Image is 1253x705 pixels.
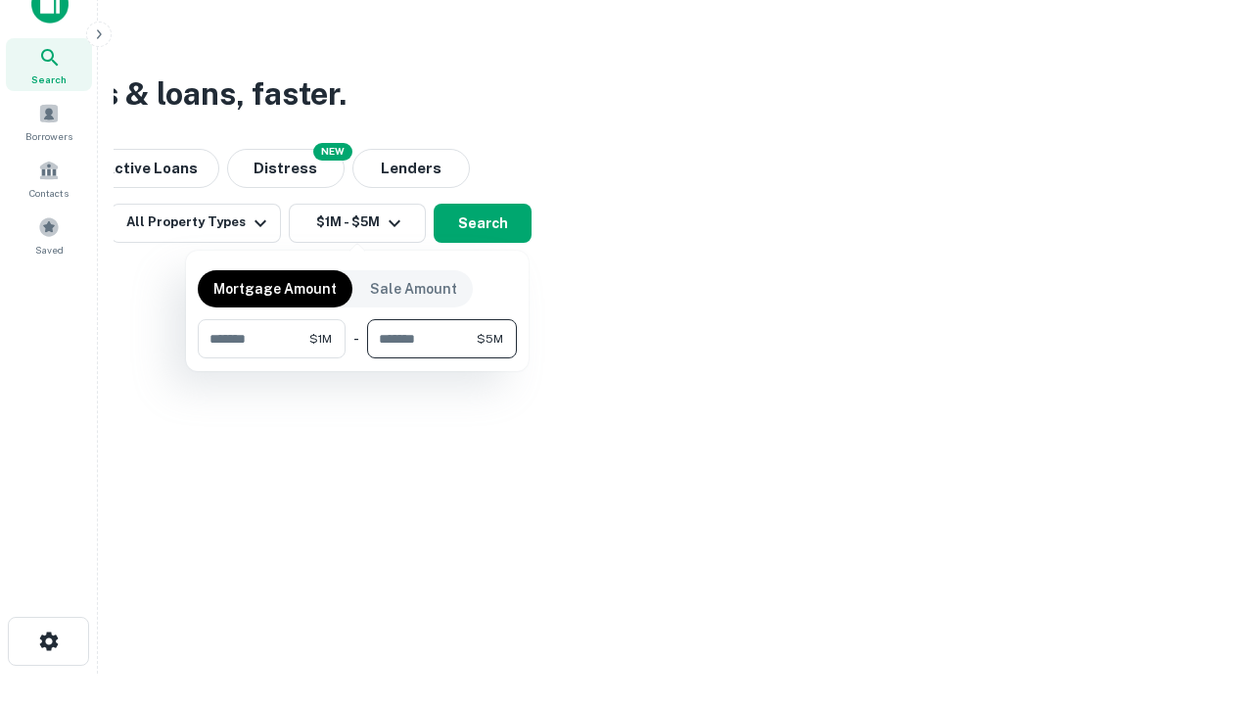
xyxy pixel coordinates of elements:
[1155,548,1253,642] iframe: Chat Widget
[477,330,503,348] span: $5M
[370,278,457,300] p: Sale Amount
[353,319,359,358] div: -
[309,330,332,348] span: $1M
[213,278,337,300] p: Mortgage Amount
